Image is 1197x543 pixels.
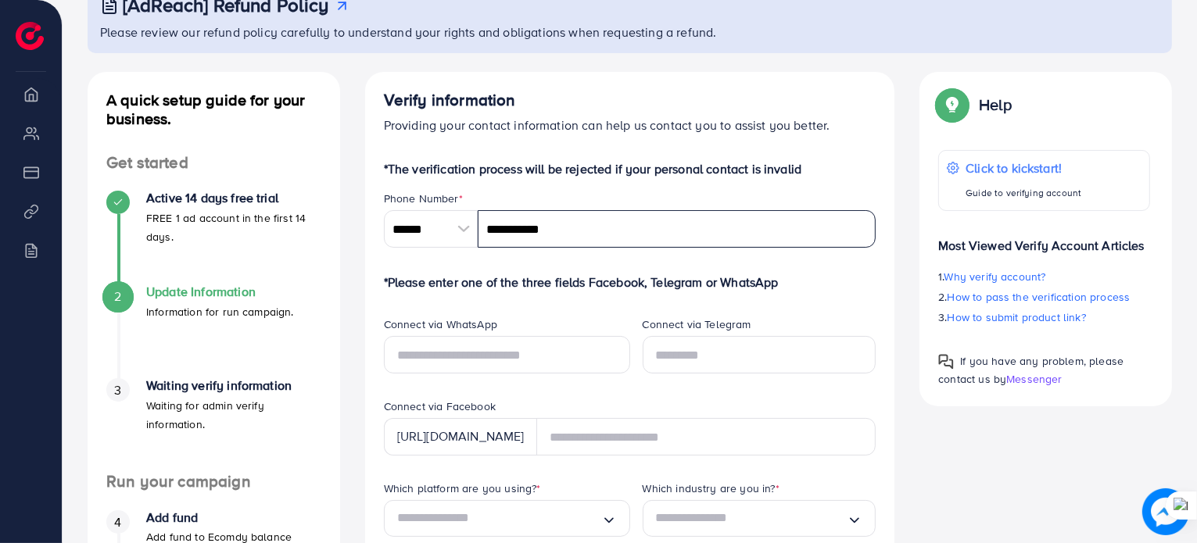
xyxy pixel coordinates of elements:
[643,480,779,496] label: Which industry are you in?
[384,500,630,537] div: Search for option
[1006,371,1062,387] span: Messenger
[384,316,497,332] label: Connect via WhatsApp
[114,381,121,399] span: 3
[88,284,340,378] li: Update Information
[966,159,1081,177] p: Click to kickstart!
[384,91,876,110] h4: Verify information
[938,353,1124,387] span: If you have any problem, please contact us by
[938,267,1150,286] p: 1.
[656,506,848,530] input: Search for option
[146,396,321,434] p: Waiting for admin verify information.
[88,472,340,491] h4: Run your campaign
[944,269,1046,284] span: Why verify account?
[384,418,537,455] div: [URL][DOMAIN_NAME]
[938,288,1150,306] p: 2.
[16,22,44,50] img: logo
[146,378,321,393] h4: Waiting verify information
[146,302,294,321] p: Information for run campaign.
[384,480,541,496] label: Which platform are you using?
[643,316,751,332] label: Connect via Telegram
[384,398,496,414] label: Connect via Facebook
[88,378,340,472] li: Waiting verify information
[100,23,1163,41] p: Please review our refund policy carefully to understand your rights and obligations when requesti...
[938,354,954,370] img: Popup guide
[114,288,121,305] span: 2
[938,223,1150,255] p: Most Viewed Verify Account Articles
[384,191,463,206] label: Phone Number
[146,510,292,525] h4: Add fund
[948,289,1131,305] span: How to pass the verification process
[643,500,876,537] div: Search for option
[948,309,1086,325] span: How to submit product link?
[88,91,340,128] h4: A quick setup guide for your business.
[88,191,340,284] li: Active 14 days free trial
[1142,488,1189,535] img: image
[114,513,121,531] span: 4
[979,95,1012,114] p: Help
[146,284,294,299] h4: Update Information
[938,91,966,119] img: Popup guide
[397,506,601,530] input: Search for option
[938,308,1150,327] p: 3.
[146,191,321,205] h4: Active 14 days free trial
[966,184,1081,202] p: Guide to verifying account
[88,153,340,173] h4: Get started
[146,209,321,246] p: FREE 1 ad account in the first 14 days.
[384,116,876,134] p: Providing your contact information can help us contact you to assist you better.
[384,273,876,291] p: *Please enter one of the three fields Facebook, Telegram or WhatsApp
[384,159,876,178] p: *The verification process will be rejected if your personal contact is invalid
